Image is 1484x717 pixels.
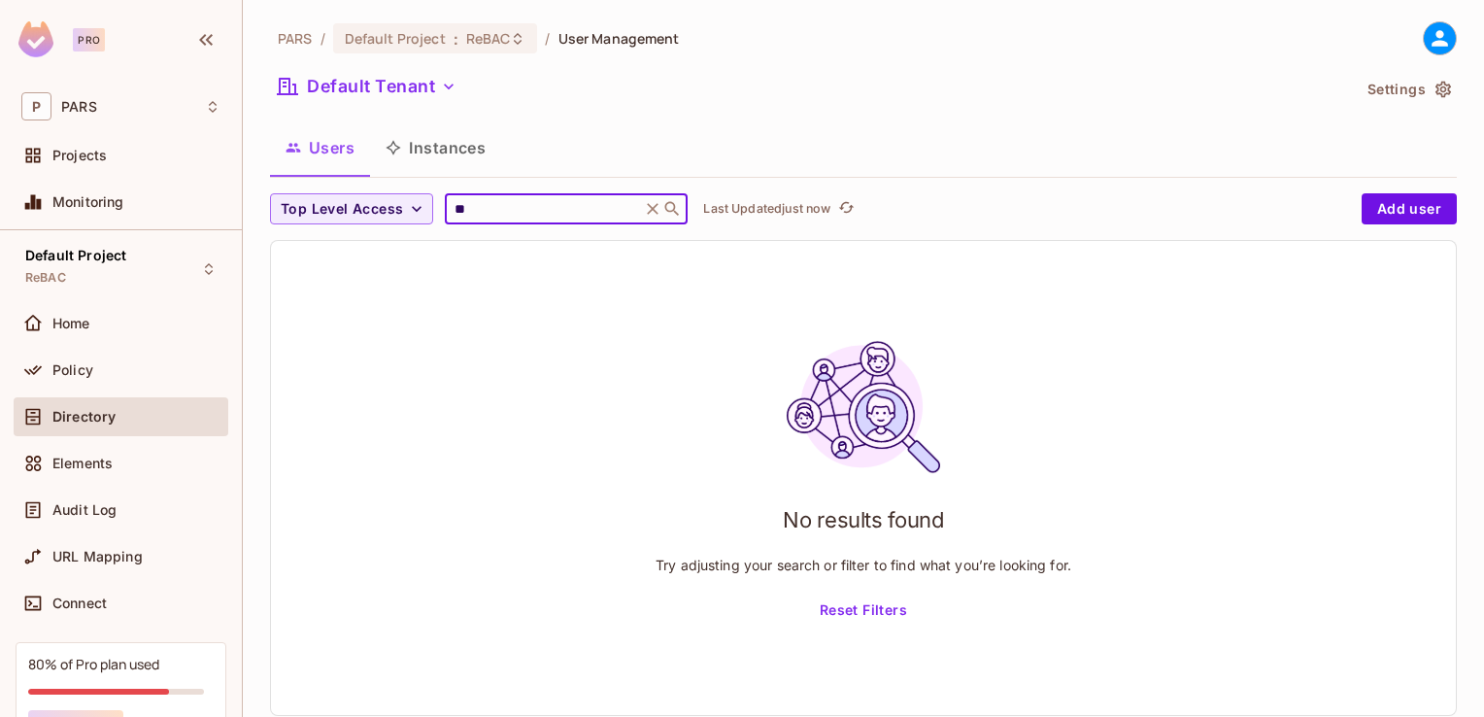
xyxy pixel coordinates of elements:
[545,29,550,48] li: /
[52,549,143,564] span: URL Mapping
[1360,74,1457,105] button: Settings
[703,201,830,217] p: Last Updated just now
[270,123,370,172] button: Users
[370,123,501,172] button: Instances
[52,502,117,518] span: Audit Log
[834,197,858,221] button: refresh
[838,199,855,219] span: refresh
[52,316,90,331] span: Home
[278,29,313,48] span: the active workspace
[61,99,97,115] span: Workspace: PARS
[25,248,126,263] span: Default Project
[281,197,403,222] span: Top Level Access
[18,21,53,57] img: SReyMgAAAABJRU5ErkJggg==
[25,270,66,286] span: ReBAC
[52,194,124,210] span: Monitoring
[345,29,446,48] span: Default Project
[270,193,433,224] button: Top Level Access
[52,456,113,471] span: Elements
[783,505,944,534] h1: No results found
[270,71,464,102] button: Default Tenant
[812,596,915,627] button: Reset Filters
[1362,193,1457,224] button: Add user
[52,409,116,425] span: Directory
[73,28,105,51] div: Pro
[466,29,511,48] span: ReBAC
[558,29,680,48] span: User Management
[656,556,1071,574] p: Try adjusting your search or filter to find what you’re looking for.
[52,148,107,163] span: Projects
[28,655,159,673] div: 80% of Pro plan used
[320,29,325,48] li: /
[453,31,459,47] span: :
[830,197,858,221] span: Click to refresh data
[52,596,107,611] span: Connect
[52,362,93,378] span: Policy
[21,92,51,120] span: P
